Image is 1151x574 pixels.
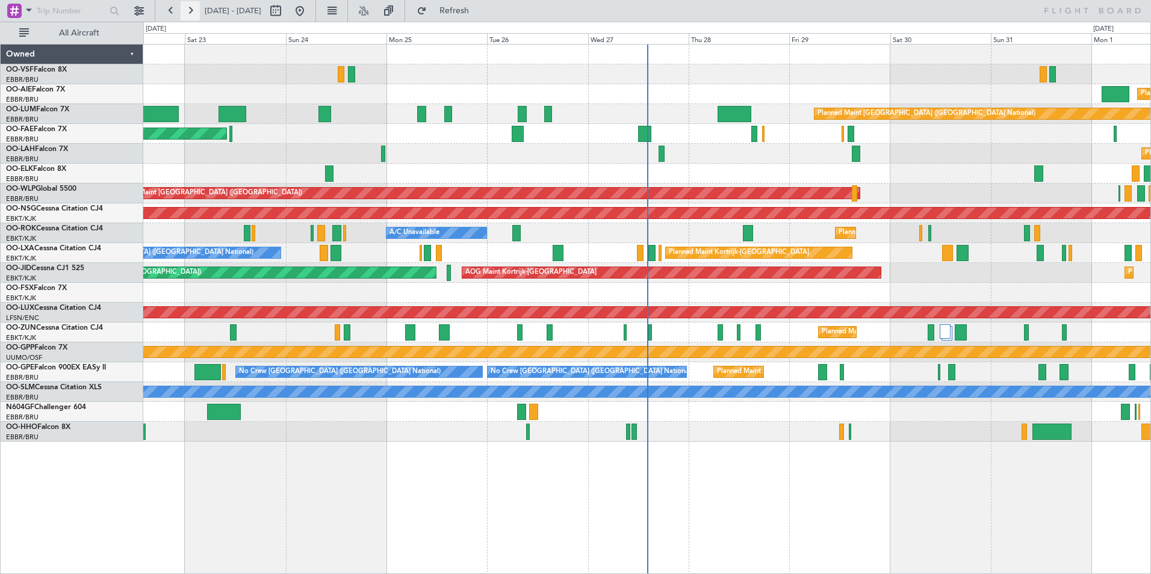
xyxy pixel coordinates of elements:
[6,304,101,312] a: OO-LUXCessna Citation CJ4
[6,135,39,144] a: EBBR/BRU
[991,33,1091,44] div: Sun 31
[6,344,67,351] a: OO-GPPFalcon 7X
[6,254,36,263] a: EBKT/KJK
[6,353,42,362] a: UUMO/OSF
[6,185,36,193] span: OO-WLP
[6,285,34,292] span: OO-FSX
[6,324,103,332] a: OO-ZUNCessna Citation CJ4
[6,393,39,402] a: EBBR/BRU
[239,363,441,381] div: No Crew [GEOGRAPHIC_DATA] ([GEOGRAPHIC_DATA] National)
[6,234,36,243] a: EBKT/KJK
[689,33,789,44] div: Thu 28
[491,363,692,381] div: No Crew [GEOGRAPHIC_DATA] ([GEOGRAPHIC_DATA] National)
[6,364,34,371] span: OO-GPE
[6,274,36,283] a: EBKT/KJK
[13,23,131,43] button: All Aircraft
[6,265,84,272] a: OO-JIDCessna CJ1 525
[6,146,35,153] span: OO-LAH
[6,66,34,73] span: OO-VSF
[6,364,106,371] a: OO-GPEFalcon 900EX EASy II
[6,245,101,252] a: OO-LXACessna Citation CJ4
[822,323,962,341] div: Planned Maint Kortrijk-[GEOGRAPHIC_DATA]
[6,185,76,193] a: OO-WLPGlobal 5500
[6,384,35,391] span: OO-SLM
[386,33,487,44] div: Mon 25
[6,294,36,303] a: EBKT/KJK
[6,126,67,133] a: OO-FAEFalcon 7X
[205,5,261,16] span: [DATE] - [DATE]
[6,214,36,223] a: EBKT/KJK
[465,264,597,282] div: AOG Maint Kortrijk-[GEOGRAPHIC_DATA]
[6,324,36,332] span: OO-ZUN
[6,265,31,272] span: OO-JID
[6,424,37,431] span: OO-HHO
[6,404,86,411] a: N604GFChallenger 604
[669,244,809,262] div: Planned Maint Kortrijk-[GEOGRAPHIC_DATA]
[6,225,103,232] a: OO-ROKCessna Citation CJ4
[6,165,33,173] span: OO-ELK
[890,33,991,44] div: Sat 30
[185,33,285,44] div: Sat 23
[6,344,34,351] span: OO-GPP
[6,165,66,173] a: OO-ELKFalcon 8X
[789,33,890,44] div: Fri 29
[6,413,39,422] a: EBBR/BRU
[31,29,127,37] span: All Aircraft
[6,126,34,133] span: OO-FAE
[6,333,36,342] a: EBKT/KJK
[487,33,588,44] div: Tue 26
[6,95,39,104] a: EBBR/BRU
[6,285,67,292] a: OO-FSXFalcon 7X
[817,105,1035,123] div: Planned Maint [GEOGRAPHIC_DATA] ([GEOGRAPHIC_DATA] National)
[6,146,68,153] a: OO-LAHFalcon 7X
[429,7,480,15] span: Refresh
[6,424,70,431] a: OO-HHOFalcon 8X
[6,433,39,442] a: EBBR/BRU
[6,174,39,184] a: EBBR/BRU
[6,106,69,113] a: OO-LUMFalcon 7X
[6,304,34,312] span: OO-LUX
[37,2,106,20] input: Trip Number
[6,313,39,322] a: LFSN/ENC
[6,115,39,124] a: EBBR/BRU
[286,33,386,44] div: Sun 24
[6,205,103,212] a: OO-NSGCessna Citation CJ4
[717,363,935,381] div: Planned Maint [GEOGRAPHIC_DATA] ([GEOGRAPHIC_DATA] National)
[6,66,67,73] a: OO-VSFFalcon 8X
[6,245,34,252] span: OO-LXA
[1093,24,1114,34] div: [DATE]
[6,205,36,212] span: OO-NSG
[6,86,32,93] span: OO-AIE
[6,86,65,93] a: OO-AIEFalcon 7X
[6,225,36,232] span: OO-ROK
[6,384,102,391] a: OO-SLMCessna Citation XLS
[411,1,483,20] button: Refresh
[6,194,39,203] a: EBBR/BRU
[389,224,439,242] div: A/C Unavailable
[6,75,39,84] a: EBBR/BRU
[6,373,39,382] a: EBBR/BRU
[588,33,689,44] div: Wed 27
[146,24,166,34] div: [DATE]
[839,224,979,242] div: Planned Maint Kortrijk-[GEOGRAPHIC_DATA]
[6,106,36,113] span: OO-LUM
[113,184,302,202] div: Planned Maint [GEOGRAPHIC_DATA] ([GEOGRAPHIC_DATA])
[6,404,34,411] span: N604GF
[6,155,39,164] a: EBBR/BRU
